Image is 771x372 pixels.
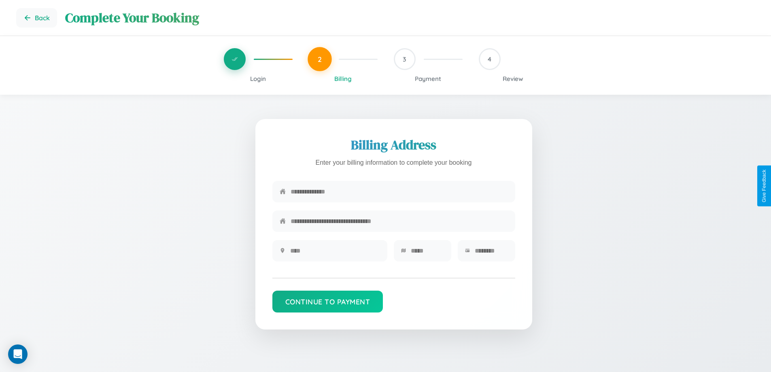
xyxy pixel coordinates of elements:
[488,55,491,63] span: 4
[403,55,406,63] span: 3
[250,75,266,83] span: Login
[334,75,352,83] span: Billing
[8,344,28,364] div: Open Intercom Messenger
[503,75,523,83] span: Review
[16,8,57,28] button: Go back
[272,136,515,154] h2: Billing Address
[272,157,515,169] p: Enter your billing information to complete your booking
[65,9,755,27] h1: Complete Your Booking
[761,170,767,202] div: Give Feedback
[318,55,322,64] span: 2
[272,291,383,312] button: Continue to Payment
[415,75,441,83] span: Payment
